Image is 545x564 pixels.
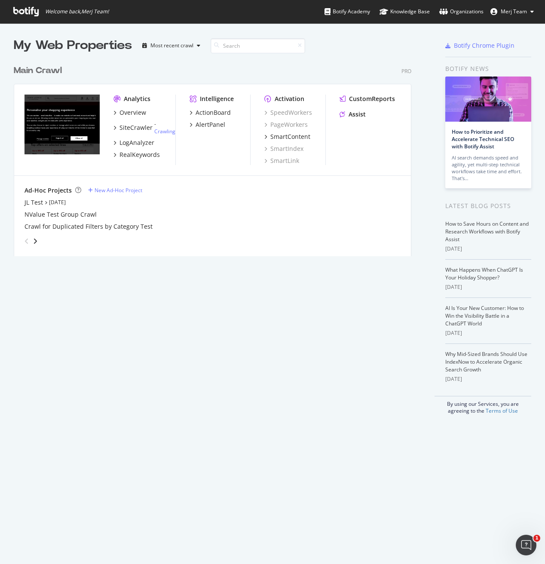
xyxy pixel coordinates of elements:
a: AI Is Your New Customer: How to Win the Visibility Battle in a ChatGPT World [445,304,524,327]
a: Crawl for Duplicated Filters by Category Test [24,222,153,231]
img: johnlewis.com [24,95,100,155]
iframe: Intercom live chat [516,535,536,555]
a: Terms of Use [486,407,518,414]
div: [DATE] [445,245,531,253]
div: [DATE] [445,283,531,291]
div: [DATE] [445,329,531,337]
a: SmartLink [264,156,299,165]
a: SmartIndex [264,144,303,153]
span: 1 [533,535,540,542]
div: Assist [349,110,366,119]
div: RealKeywords [119,150,160,159]
a: ActionBoard [190,108,231,117]
div: Most recent crawl [150,43,193,48]
a: PageWorkers [264,120,308,129]
div: Analytics [124,95,150,103]
a: SpeedWorkers [264,108,312,117]
div: Pro [401,67,411,75]
div: Intelligence [200,95,234,103]
input: Search [211,38,305,53]
a: How to Prioritize and Accelerate Technical SEO with Botify Assist [452,128,514,150]
div: grid [14,54,418,256]
div: [DATE] [445,375,531,383]
a: New Ad-Hoc Project [88,187,142,194]
div: CustomReports [349,95,395,103]
a: JL Test [24,198,43,207]
a: CustomReports [340,95,395,103]
div: Botify Academy [325,7,370,16]
button: Most recent crawl [139,39,204,52]
div: AI search demands speed and agility, yet multi-step technical workflows take time and effort. Tha... [452,154,525,182]
div: Botify news [445,64,531,74]
div: Organizations [439,7,484,16]
div: Botify Chrome Plugin [454,41,514,50]
div: ActionBoard [196,108,231,117]
img: How to Prioritize and Accelerate Technical SEO with Botify Assist [445,77,531,122]
a: AlertPanel [190,120,225,129]
a: Why Mid-Sized Brands Should Use IndexNow to Accelerate Organic Search Growth [445,350,527,373]
div: LogAnalyzer [119,138,154,147]
div: New Ad-Hoc Project [95,187,142,194]
div: Ad-Hoc Projects [24,186,72,195]
div: Knowledge Base [380,7,430,16]
a: LogAnalyzer [113,138,154,147]
div: Main Crawl [14,64,62,77]
a: Crawling [154,128,175,135]
a: NValue Test Group Crawl [24,210,97,219]
a: RealKeywords [113,150,160,159]
div: Latest Blog Posts [445,201,531,211]
a: Assist [340,110,366,119]
a: Botify Chrome Plugin [445,41,514,50]
button: Merj Team [484,5,541,18]
div: - [154,120,175,135]
div: My Web Properties [14,37,132,54]
a: How to Save Hours on Content and Research Workflows with Botify Assist [445,220,529,243]
div: angle-right [32,237,38,245]
div: SmartContent [270,132,310,141]
div: Overview [119,108,146,117]
div: By using our Services, you are agreeing to the [435,396,531,414]
a: [DATE] [49,199,66,206]
a: Main Crawl [14,64,65,77]
div: SiteCrawler [119,123,153,132]
div: AlertPanel [196,120,225,129]
a: SmartContent [264,132,310,141]
div: Activation [275,95,304,103]
a: Overview [113,108,146,117]
a: SiteCrawler- Crawling [113,120,175,135]
a: What Happens When ChatGPT Is Your Holiday Shopper? [445,266,523,281]
div: angle-left [21,234,32,248]
span: Welcome back, Merj Team ! [45,8,109,15]
span: Merj Team [501,8,527,15]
